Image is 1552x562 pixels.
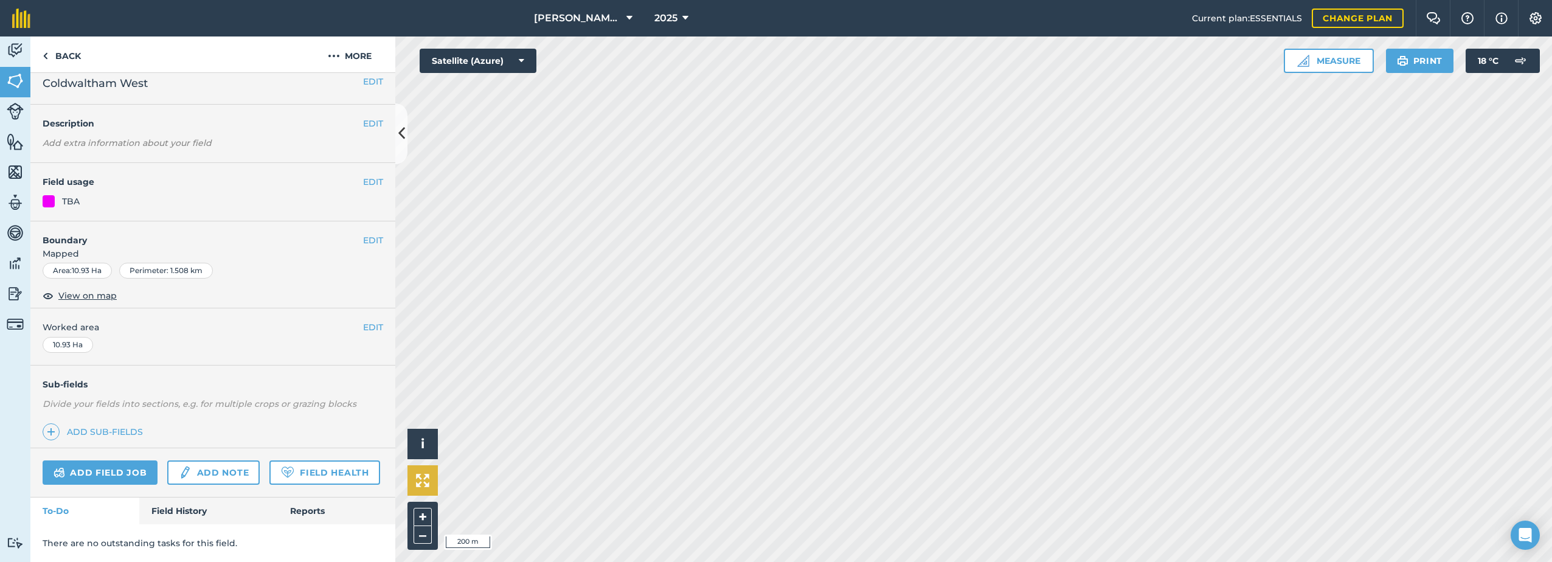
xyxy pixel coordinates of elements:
span: [PERSON_NAME] Farm Life [534,11,622,26]
button: Print [1386,49,1454,73]
button: EDIT [363,234,383,247]
img: svg+xml;base64,PHN2ZyB4bWxucz0iaHR0cDovL3d3dy53My5vcmcvMjAwMC9zdmciIHdpZHRoPSIxOSIgaGVpZ2h0PSIyNC... [1397,54,1408,68]
em: Add extra information about your field [43,137,212,148]
img: Four arrows, one pointing top left, one top right, one bottom right and the last bottom left [416,474,429,487]
button: More [304,36,395,72]
button: EDIT [363,175,383,189]
a: Field History [139,498,277,524]
span: i [421,436,424,451]
span: 2025 [654,11,677,26]
img: svg+xml;base64,PD94bWwgdmVyc2lvbj0iMS4wIiBlbmNvZGluZz0idXRmLTgiPz4KPCEtLSBHZW5lcmF0b3I6IEFkb2JlIE... [1508,49,1533,73]
h4: Description [43,117,383,130]
p: There are no outstanding tasks for this field. [43,536,383,550]
div: 10.93 Ha [43,337,93,353]
button: + [414,508,432,526]
img: svg+xml;base64,PHN2ZyB4bWxucz0iaHR0cDovL3d3dy53My5vcmcvMjAwMC9zdmciIHdpZHRoPSIxNCIgaGVpZ2h0PSIyNC... [47,425,55,439]
a: Add field job [43,460,158,485]
span: 18 ° C [1478,49,1498,73]
a: Change plan [1312,9,1404,28]
img: svg+xml;base64,PD94bWwgdmVyc2lvbj0iMS4wIiBlbmNvZGluZz0idXRmLTgiPz4KPCEtLSBHZW5lcmF0b3I6IEFkb2JlIE... [7,285,24,303]
div: Area : 10.93 Ha [43,263,112,279]
span: Mapped [30,247,395,260]
span: Current plan : ESSENTIALS [1192,12,1302,25]
img: svg+xml;base64,PHN2ZyB4bWxucz0iaHR0cDovL3d3dy53My5vcmcvMjAwMC9zdmciIHdpZHRoPSIxNyIgaGVpZ2h0PSIxNy... [1495,11,1508,26]
img: svg+xml;base64,PD94bWwgdmVyc2lvbj0iMS4wIiBlbmNvZGluZz0idXRmLTgiPz4KPCEtLSBHZW5lcmF0b3I6IEFkb2JlIE... [7,193,24,212]
img: A cog icon [1528,12,1543,24]
h4: Boundary [30,221,363,247]
a: Add note [167,460,260,485]
img: svg+xml;base64,PHN2ZyB4bWxucz0iaHR0cDovL3d3dy53My5vcmcvMjAwMC9zdmciIHdpZHRoPSI5IiBoZWlnaHQ9IjI0Ii... [43,49,48,63]
span: Worked area [43,321,383,334]
img: svg+xml;base64,PD94bWwgdmVyc2lvbj0iMS4wIiBlbmNvZGluZz0idXRmLTgiPz4KPCEtLSBHZW5lcmF0b3I6IEFkb2JlIE... [7,41,24,60]
button: EDIT [363,117,383,130]
div: Perimeter : 1.508 km [119,263,213,279]
img: svg+xml;base64,PD94bWwgdmVyc2lvbj0iMS4wIiBlbmNvZGluZz0idXRmLTgiPz4KPCEtLSBHZW5lcmF0b3I6IEFkb2JlIE... [7,316,24,333]
img: svg+xml;base64,PHN2ZyB4bWxucz0iaHR0cDovL3d3dy53My5vcmcvMjAwMC9zdmciIHdpZHRoPSIyMCIgaGVpZ2h0PSIyNC... [328,49,340,63]
img: svg+xml;base64,PD94bWwgdmVyc2lvbj0iMS4wIiBlbmNvZGluZz0idXRmLTgiPz4KPCEtLSBHZW5lcmF0b3I6IEFkb2JlIE... [7,537,24,549]
button: i [407,429,438,459]
img: svg+xml;base64,PD94bWwgdmVyc2lvbj0iMS4wIiBlbmNvZGluZz0idXRmLTgiPz4KPCEtLSBHZW5lcmF0b3I6IEFkb2JlIE... [7,224,24,242]
button: EDIT [363,321,383,334]
img: svg+xml;base64,PD94bWwgdmVyc2lvbj0iMS4wIiBlbmNvZGluZz0idXRmLTgiPz4KPCEtLSBHZW5lcmF0b3I6IEFkb2JlIE... [178,465,192,480]
img: svg+xml;base64,PHN2ZyB4bWxucz0iaHR0cDovL3d3dy53My5vcmcvMjAwMC9zdmciIHdpZHRoPSI1NiIgaGVpZ2h0PSI2MC... [7,163,24,181]
img: Ruler icon [1297,55,1309,67]
span: View on map [58,289,117,302]
button: Satellite (Azure) [420,49,536,73]
h4: Sub-fields [30,378,395,391]
button: View on map [43,288,117,303]
a: Back [30,36,93,72]
img: A question mark icon [1460,12,1475,24]
a: To-Do [30,498,139,524]
button: 18 °C [1466,49,1540,73]
div: Open Intercom Messenger [1511,521,1540,550]
img: svg+xml;base64,PD94bWwgdmVyc2lvbj0iMS4wIiBlbmNvZGluZz0idXRmLTgiPz4KPCEtLSBHZW5lcmF0b3I6IEFkb2JlIE... [54,465,65,480]
img: fieldmargin Logo [12,9,30,28]
a: Field Health [269,460,379,485]
em: Divide your fields into sections, e.g. for multiple crops or grazing blocks [43,398,356,409]
button: – [414,526,432,544]
button: EDIT [363,75,383,88]
div: TBA [62,195,80,208]
img: svg+xml;base64,PD94bWwgdmVyc2lvbj0iMS4wIiBlbmNvZGluZz0idXRmLTgiPz4KPCEtLSBHZW5lcmF0b3I6IEFkb2JlIE... [7,254,24,272]
button: Measure [1284,49,1374,73]
img: svg+xml;base64,PHN2ZyB4bWxucz0iaHR0cDovL3d3dy53My5vcmcvMjAwMC9zdmciIHdpZHRoPSI1NiIgaGVpZ2h0PSI2MC... [7,72,24,90]
img: svg+xml;base64,PHN2ZyB4bWxucz0iaHR0cDovL3d3dy53My5vcmcvMjAwMC9zdmciIHdpZHRoPSI1NiIgaGVpZ2h0PSI2MC... [7,133,24,151]
img: svg+xml;base64,PD94bWwgdmVyc2lvbj0iMS4wIiBlbmNvZGluZz0idXRmLTgiPz4KPCEtLSBHZW5lcmF0b3I6IEFkb2JlIE... [7,103,24,120]
img: svg+xml;base64,PHN2ZyB4bWxucz0iaHR0cDovL3d3dy53My5vcmcvMjAwMC9zdmciIHdpZHRoPSIxOCIgaGVpZ2h0PSIyNC... [43,288,54,303]
a: Add sub-fields [43,423,148,440]
img: Two speech bubbles overlapping with the left bubble in the forefront [1426,12,1441,24]
h4: Field usage [43,175,363,189]
a: Reports [278,498,395,524]
span: Coldwaltham West [43,75,148,92]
